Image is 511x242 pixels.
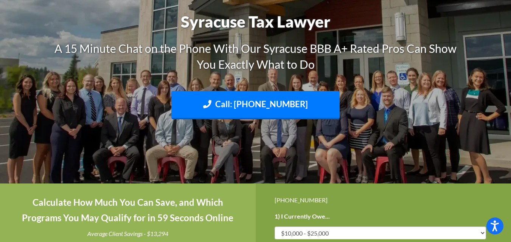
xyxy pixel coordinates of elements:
[171,91,340,119] a: Call: [PHONE_NUMBER]
[275,195,492,205] div: [PHONE_NUMBER]
[46,11,466,33] h1: Syracuse Tax Lawyer
[275,213,330,220] label: 1) I Currently Owe...
[46,40,466,72] h3: A 15 Minute Chat on the Phone With Our Syracuse BBB A+ Rated Pros Can Show You Exactly What to Do
[19,195,237,226] h4: Calculate How Much You Can Save, and Which Programs You May Qualify for in 59 Seconds Online
[87,230,168,237] i: Average Client Savings - $13,294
